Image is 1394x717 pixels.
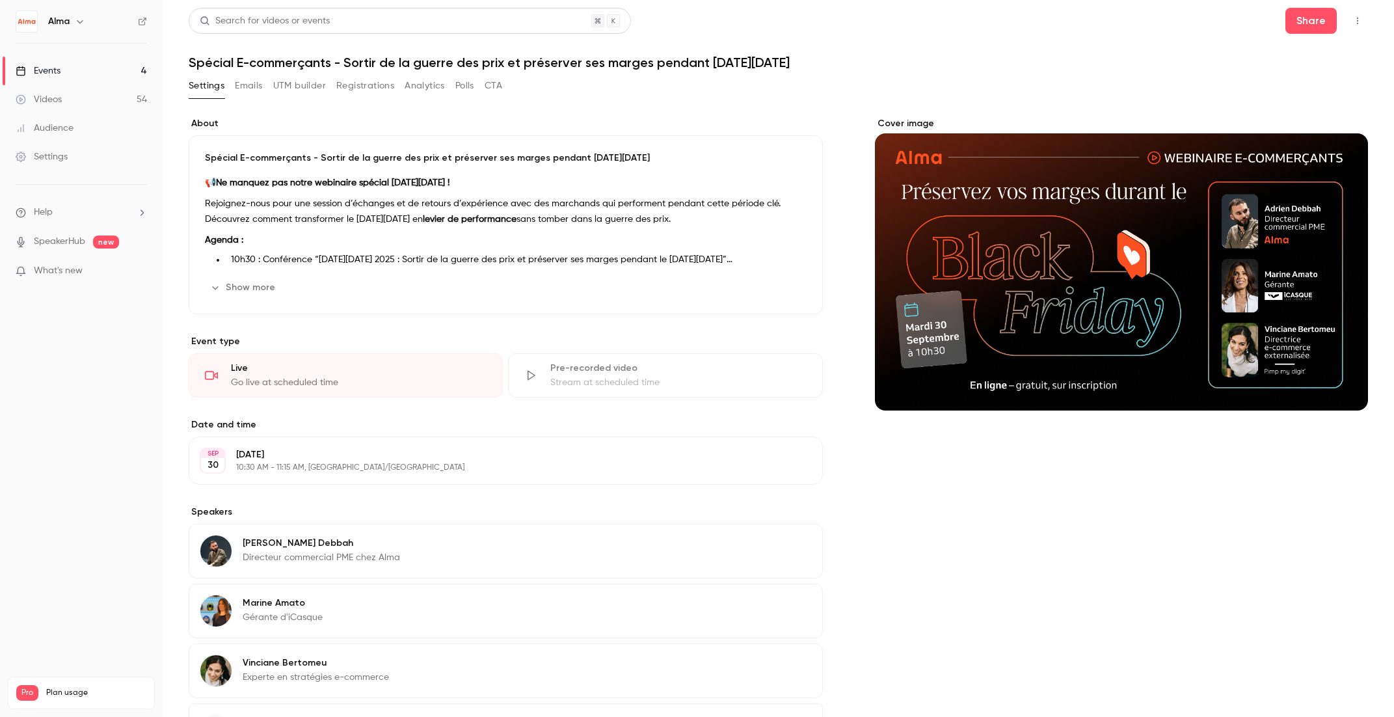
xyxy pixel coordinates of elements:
[236,463,754,473] p: 10:30 AM - 11:15 AM, [GEOGRAPHIC_DATA]/[GEOGRAPHIC_DATA]
[16,122,74,135] div: Audience
[205,175,807,191] p: 📢
[200,535,232,567] img: Adrien Debbah
[200,14,330,28] div: Search for videos or events
[131,265,147,277] iframe: Noticeable Trigger
[189,643,823,698] div: Vinciane BertomeuVinciane BertomeuExperte en stratégies e-commerce
[189,418,823,431] label: Date and time
[34,264,83,278] span: What's new
[205,196,807,227] p: Rejoignez-nous pour une session d’échanges et de retours d’expérience avec des marchands qui perf...
[875,117,1368,411] section: Cover image
[16,11,37,32] img: Alma
[231,376,487,389] div: Go live at scheduled time
[189,335,823,348] p: Event type
[200,595,232,627] img: Marine Amato
[205,277,283,298] button: Show more
[236,448,754,461] p: [DATE]
[455,75,474,96] button: Polls
[34,206,53,219] span: Help
[205,236,243,245] strong: Agenda :
[201,449,224,458] div: SEP
[16,206,147,219] li: help-dropdown-opener
[189,55,1368,70] h1: Spécial E-commerçants - Sortir de la guerre des prix et préserver ses marges pendant [DATE][DATE]
[1285,8,1337,34] button: Share
[336,75,394,96] button: Registrations
[189,75,224,96] button: Settings
[34,235,85,249] a: SpeakerHub
[508,353,822,398] div: Pre-recorded videoStream at scheduled time
[189,506,823,519] label: Speakers
[243,597,323,610] p: Marine Amato
[243,551,400,564] p: Directeur commercial PME chez Alma
[875,117,1368,130] label: Cover image
[273,75,326,96] button: UTM builder
[243,611,323,624] p: Gérante d'iCasque
[485,75,502,96] button: CTA
[243,656,389,670] p: Vinciane Bertomeu
[550,376,806,389] div: Stream at scheduled time
[16,93,62,106] div: Videos
[243,537,400,550] p: [PERSON_NAME] Debbah
[208,459,219,472] p: 30
[16,64,60,77] div: Events
[189,117,823,130] label: About
[243,671,389,684] p: Experte en stratégies e-commerce
[189,584,823,638] div: Marine AmatoMarine AmatoGérante d'iCasque
[189,524,823,578] div: Adrien Debbah[PERSON_NAME] DebbahDirecteur commercial PME chez Alma
[16,685,38,701] span: Pro
[48,15,70,28] h6: Alma
[216,178,449,187] strong: Ne manquez pas notre webinaire spécial [DATE][DATE] !
[235,75,262,96] button: Emails
[46,688,146,698] span: Plan usage
[550,362,806,375] div: Pre-recorded video
[93,236,119,249] span: new
[189,353,503,398] div: LiveGo live at scheduled time
[16,150,68,163] div: Settings
[423,215,516,224] strong: levier de performance
[226,253,807,267] li: 10h30 : Conférence “[DATE][DATE] 2025 : Sortir de la guerre des prix et préserver ses marges pend...
[231,362,487,375] div: Live
[200,655,232,686] img: Vinciane Bertomeu
[405,75,445,96] button: Analytics
[205,152,807,165] p: Spécial E-commerçants - Sortir de la guerre des prix et préserver ses marges pendant [DATE][DATE]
